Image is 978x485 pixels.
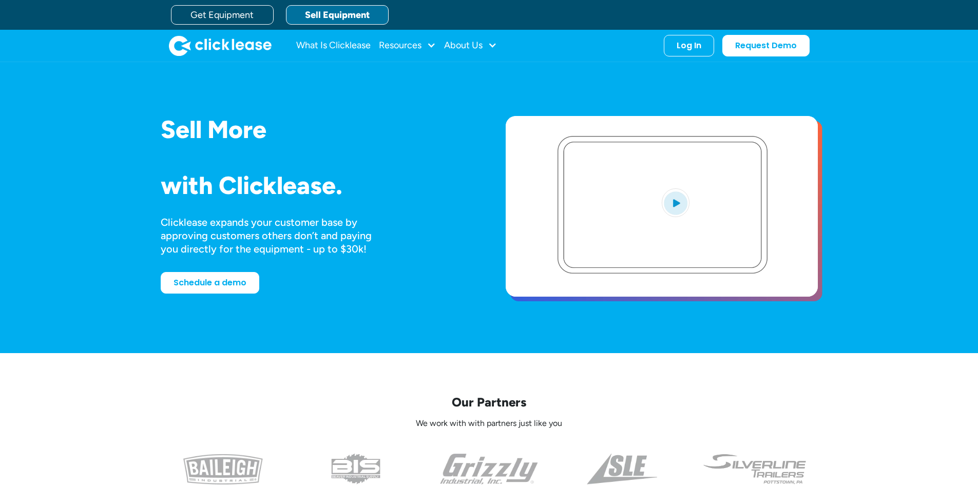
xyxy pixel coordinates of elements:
[702,454,808,484] img: undefined
[662,188,689,217] img: Blue play button logo on a light blue circular background
[161,216,391,256] div: Clicklease expands your customer base by approving customers others don’t and paying you directly...
[440,454,538,484] img: the grizzly industrial inc logo
[722,35,810,56] a: Request Demo
[286,5,389,25] a: Sell Equipment
[161,394,818,410] p: Our Partners
[169,35,272,56] a: home
[587,454,657,484] img: a black and white photo of the side of a triangle
[171,5,274,25] a: Get Equipment
[161,418,818,429] p: We work with with partners just like you
[677,41,701,51] div: Log In
[331,454,380,484] img: the logo for beaver industrial supply
[296,35,371,56] a: What Is Clicklease
[183,454,263,484] img: baileigh logo
[161,172,473,199] h1: with Clicklease.
[169,35,272,56] img: Clicklease logo
[379,35,436,56] div: Resources
[444,35,497,56] div: About Us
[506,116,818,297] a: open lightbox
[161,272,259,294] a: Schedule a demo
[161,116,473,143] h1: Sell More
